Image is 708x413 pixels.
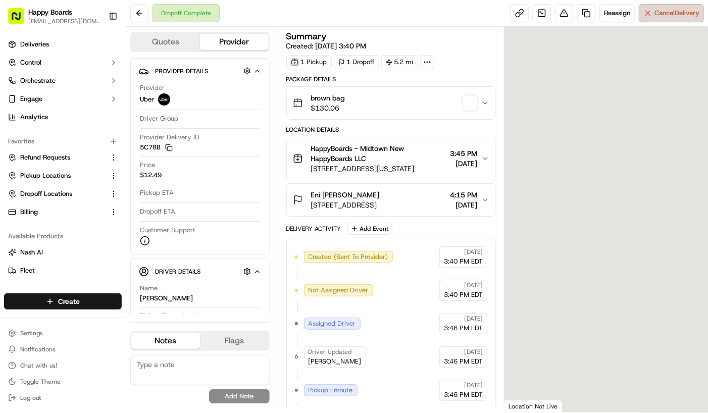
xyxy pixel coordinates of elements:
span: Notifications [20,345,56,353]
button: Create [4,293,122,309]
span: Provider [140,83,165,92]
button: Engage [4,91,122,107]
button: Chat with us! [4,358,122,373]
a: Refund Requests [8,153,106,162]
span: Analytics [20,113,48,122]
button: Fleet [4,263,122,279]
div: Location Details [286,126,496,134]
button: brown bag$130.06 [287,87,495,119]
div: Package Details [286,75,496,83]
span: Customer Support [140,226,195,235]
button: Provider Details [139,63,261,79]
span: brown bag [311,93,345,103]
h3: Summary [286,32,327,41]
span: 3:40 PM EDT [444,257,483,266]
span: Pickup Phone Number [140,312,207,321]
span: Pickup Locations [20,171,71,180]
span: 3:46 PM EDT [444,324,483,333]
button: Pickup Locations [4,168,122,184]
span: Dropoff Locations [20,189,72,198]
button: Control [4,55,122,71]
span: Created: [286,41,367,51]
div: Favorites [4,133,122,149]
span: 3:46 PM EDT [444,390,483,399]
span: Eni [PERSON_NAME] [311,190,380,200]
span: [PERSON_NAME] [309,357,362,366]
span: Settings [20,329,43,337]
span: Driver Updated [309,348,352,356]
span: [DATE] [464,281,483,289]
span: Assigned Driver [309,319,356,328]
button: Happy Boards [28,7,72,17]
span: Provider Delivery ID [140,133,199,142]
span: [DATE] [464,381,483,389]
span: Engage [20,94,42,104]
span: Fleet [20,266,35,275]
button: Refund Requests [4,149,122,166]
span: Billing [20,208,38,217]
span: Cancel Delivery [654,9,699,18]
a: Fleet [8,266,118,275]
span: [DATE] [450,200,477,210]
span: 3:45 PM [450,148,477,159]
span: 3:40 PM EDT [444,290,483,299]
a: Promise [8,284,118,293]
div: 1 Pickup [286,55,332,69]
span: Create [58,296,80,306]
span: Dropoff ETA [140,207,175,216]
span: $12.49 [140,171,162,180]
button: CancelDelivery [639,4,704,22]
span: Toggle Theme [20,378,61,386]
button: Driver Details [139,263,261,280]
span: Price [140,161,155,170]
span: $130.06 [311,103,345,113]
a: Pickup Locations [8,171,106,180]
span: [DATE] [464,348,483,356]
span: Name [140,284,158,293]
span: [DATE] [464,248,483,256]
span: Uber [140,95,154,104]
span: [STREET_ADDRESS][US_STATE] [311,164,446,174]
span: HappyBoards - Midtown New HappyBoards LLC [311,143,446,164]
div: 1 Dropoff [334,55,379,69]
span: Pickup ETA [140,188,174,197]
span: 3:46 PM EDT [444,357,483,366]
a: Dropoff Locations [8,189,106,198]
a: Billing [8,208,106,217]
button: Dropoff Locations [4,186,122,202]
span: Provider Details [155,67,208,75]
span: Created (Sent To Provider) [309,252,388,262]
span: Promise [20,284,44,293]
span: [DATE] 3:40 PM [316,41,367,50]
button: Toggle Theme [4,375,122,389]
button: Provider [200,34,269,50]
button: 5C78B [140,143,173,152]
span: Control [20,58,41,67]
button: [EMAIL_ADDRESS][DOMAIN_NAME] [28,17,100,25]
button: Settings [4,326,122,340]
span: Driver Group [140,114,178,123]
div: Delivery Activity [286,225,341,233]
button: Orchestrate [4,73,122,89]
button: HappyBoards - Midtown New HappyBoards LLC[STREET_ADDRESS][US_STATE]3:45 PM[DATE] [287,137,495,180]
a: Analytics [4,109,122,125]
a: Deliveries [4,36,122,53]
button: Happy Boards[EMAIL_ADDRESS][DOMAIN_NAME] [4,4,105,28]
span: [DATE] [464,315,483,323]
div: Available Products [4,228,122,244]
div: [PERSON_NAME] [140,294,193,303]
span: 4:15 PM [450,190,477,200]
div: 5.2 mi [381,55,418,69]
button: Billing [4,204,122,220]
a: Nash AI [8,248,118,257]
span: Driver Details [155,268,200,276]
span: Reassign [604,9,630,18]
button: Add Event [347,223,392,235]
button: Reassign [599,4,635,22]
span: [DATE] [450,159,477,169]
span: Deliveries [20,40,49,49]
span: Refund Requests [20,153,70,162]
button: Flags [200,333,269,349]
